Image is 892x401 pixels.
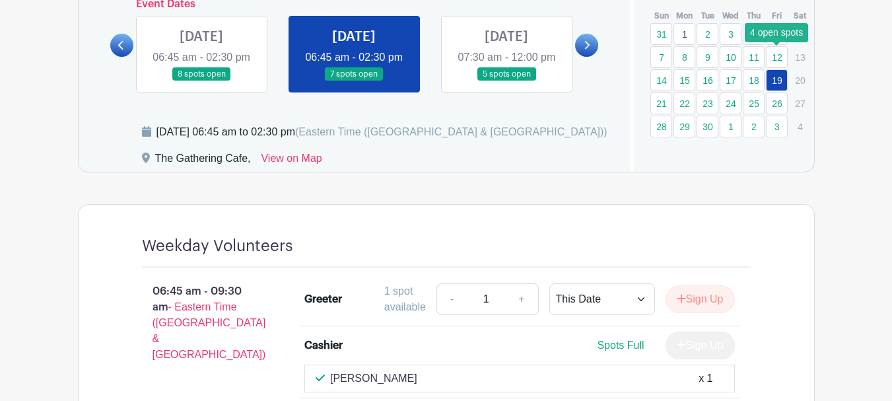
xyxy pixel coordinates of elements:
[505,283,538,315] a: +
[304,291,342,307] div: Greeter
[699,371,712,386] div: x 1
[673,23,695,45] a: 1
[745,23,808,42] div: 4 open spots
[765,9,788,22] th: Fri
[650,116,672,137] a: 28
[743,69,765,91] a: 18
[742,9,765,22] th: Thu
[261,151,322,172] a: View on Map
[697,92,718,114] a: 23
[650,9,673,22] th: Sun
[697,23,718,45] a: 2
[650,92,672,114] a: 21
[697,69,718,91] a: 16
[295,126,607,137] span: (Eastern Time ([GEOGRAPHIC_DATA] & [GEOGRAPHIC_DATA]))
[142,237,293,256] h4: Weekday Volunteers
[766,92,788,114] a: 26
[673,69,695,91] a: 15
[155,151,251,172] div: The Gathering Cafe,
[743,116,765,137] a: 2
[720,92,741,114] a: 24
[697,116,718,137] a: 30
[720,116,741,137] a: 1
[743,92,765,114] a: 25
[720,69,741,91] a: 17
[743,23,765,45] a: 4
[121,278,284,368] p: 06:45 am - 09:30 am
[156,124,607,140] div: [DATE] 06:45 am to 02:30 pm
[789,116,811,137] p: 4
[789,93,811,114] p: 27
[788,9,811,22] th: Sat
[789,70,811,91] p: 20
[766,116,788,137] a: 3
[697,46,718,68] a: 9
[650,23,672,45] a: 31
[666,285,735,313] button: Sign Up
[597,340,644,351] span: Spots Full
[436,283,467,315] a: -
[673,92,695,114] a: 22
[673,46,695,68] a: 8
[650,46,672,68] a: 7
[330,371,417,386] p: [PERSON_NAME]
[720,23,741,45] a: 3
[384,283,426,315] div: 1 spot available
[304,338,343,353] div: Cashier
[696,9,719,22] th: Tue
[743,46,765,68] a: 11
[673,9,696,22] th: Mon
[673,116,695,137] a: 29
[789,47,811,67] p: 13
[720,46,741,68] a: 10
[650,69,672,91] a: 14
[766,69,788,91] a: 19
[719,9,742,22] th: Wed
[766,46,788,68] a: 12
[153,301,266,360] span: - Eastern Time ([GEOGRAPHIC_DATA] & [GEOGRAPHIC_DATA])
